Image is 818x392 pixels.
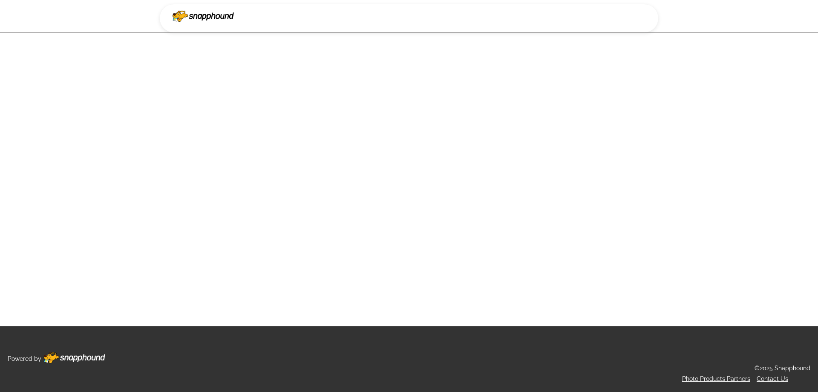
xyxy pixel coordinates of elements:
p: Powered by [8,354,41,364]
a: Photo Products Partners [682,375,750,382]
a: Contact Us [757,375,788,382]
img: Footer [43,352,105,363]
p: ©2025 Snapphound [755,363,810,374]
img: Snapphound Logo [173,11,234,22]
